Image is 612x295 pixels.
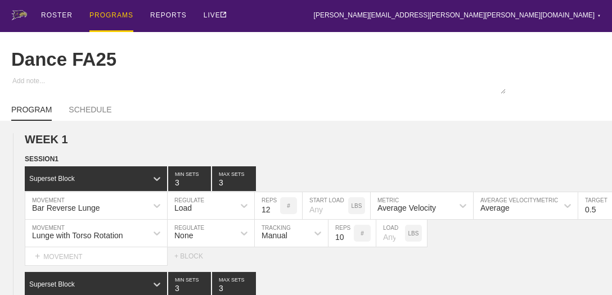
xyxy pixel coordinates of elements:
div: Lunge with Torso Rotation [32,231,123,240]
a: PROGRAM [11,105,52,121]
p: LBS [352,203,362,209]
span: WEEK 1 [25,133,68,146]
div: Superset Block [29,280,75,288]
div: MOVEMENT [25,247,168,266]
div: Average Velocity [377,203,436,212]
p: # [287,203,290,209]
input: Any [303,192,348,219]
div: Bar Reverse Lunge [32,203,100,212]
div: None [174,231,193,240]
input: None [212,166,256,191]
span: + [35,251,40,261]
div: ▼ [597,12,601,19]
p: LBS [408,230,419,237]
div: Manual [262,231,287,240]
img: logo [11,10,27,20]
div: Superset Block [29,175,75,183]
div: Load [174,203,192,212]
iframe: Chat Widget [410,165,612,295]
span: SESSION 1 [25,155,58,163]
p: # [361,230,364,237]
input: Any [376,220,405,247]
a: SCHEDULE [69,105,111,120]
div: + BLOCK [174,252,214,260]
